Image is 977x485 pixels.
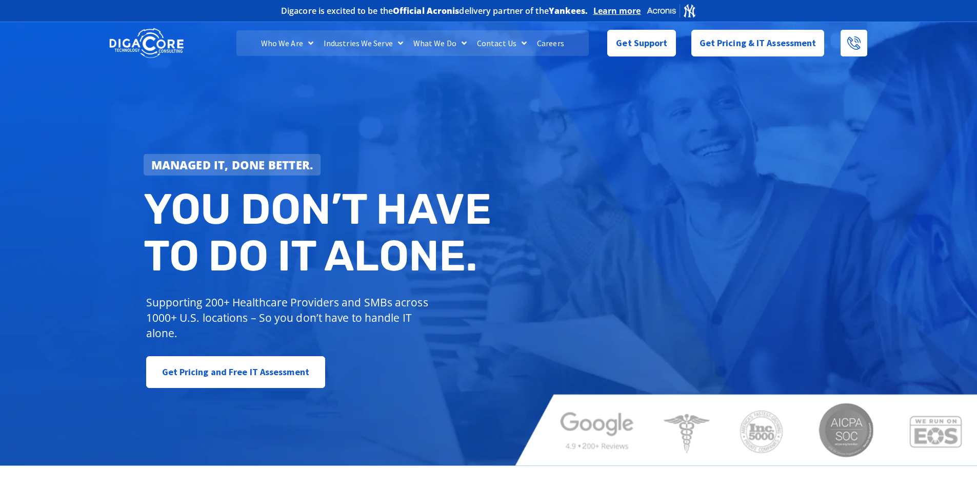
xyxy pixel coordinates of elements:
[236,30,588,56] nav: Menu
[318,30,408,56] a: Industries We Serve
[144,154,321,176] a: Managed IT, done better.
[109,27,184,60] img: DigaCore Technology Consulting
[593,6,641,16] a: Learn more
[549,5,588,16] b: Yankees.
[691,30,825,56] a: Get Pricing & IT Assessment
[532,30,569,56] a: Careers
[146,356,325,388] a: Get Pricing and Free IT Assessment
[256,30,318,56] a: Who We Are
[700,33,816,53] span: Get Pricing & IT Assessment
[646,3,696,18] img: Acronis
[151,157,313,172] strong: Managed IT, done better.
[144,186,496,280] h2: You don’t have to do IT alone.
[393,5,460,16] b: Official Acronis
[607,30,675,56] a: Get Support
[472,30,532,56] a: Contact Us
[162,362,309,382] span: Get Pricing and Free IT Assessment
[281,7,588,15] h2: Digacore is excited to be the delivery partner of the
[408,30,472,56] a: What We Do
[616,33,667,53] span: Get Support
[146,295,433,341] p: Supporting 200+ Healthcare Providers and SMBs across 1000+ U.S. locations – So you don’t have to ...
